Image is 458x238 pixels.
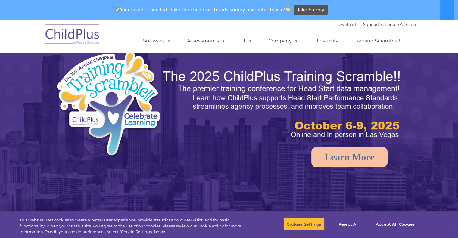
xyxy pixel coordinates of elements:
a: Take Survey [294,5,328,15]
img: 👏 [286,7,290,12]
span: Your insights needed! Take the child care trends survey and enter to win! [113,4,293,16]
a: Learn More [311,147,388,167]
img: ChildPlus by Procare Solutions [42,20,103,50]
a: Software [137,35,177,47]
img: ✅ [115,7,120,12]
button: Cookies Settings [283,218,325,230]
span: Take Survey [297,5,324,15]
a: Schedule A Demo [380,22,416,27]
a: IT [235,35,258,47]
a: Support [363,22,379,27]
div: This website uses cookies to create a better user experience, provide statistics about user visit... [20,217,252,235]
a: Assessments [181,35,232,47]
font: | [335,22,416,27]
button: Reject All [330,218,367,230]
a: Download [335,22,356,27]
a: Company [262,35,304,47]
a: Training Scramble!! [348,35,406,47]
button: Close [442,218,455,231]
button: Accept All Cookies [372,218,418,230]
a: University [308,35,344,47]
